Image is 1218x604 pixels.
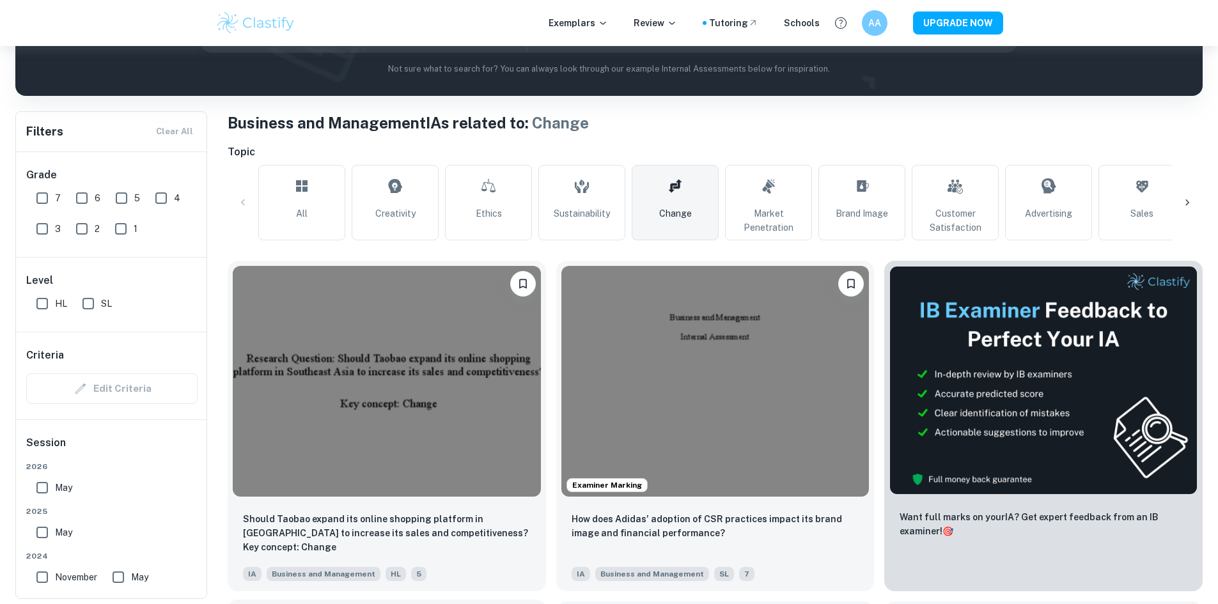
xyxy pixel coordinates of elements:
span: IA [243,567,262,581]
span: 6 [95,191,100,205]
span: Market Penetration [731,206,806,235]
span: 2026 [26,461,198,472]
span: 5 [411,567,426,581]
span: Advertising [1025,206,1072,221]
button: Help and Feedback [830,12,852,34]
span: May [131,570,148,584]
span: Brand Image [836,206,888,221]
span: Change [659,206,692,221]
span: May [55,525,72,539]
span: IA [572,567,590,581]
span: May [55,481,72,495]
span: Business and Management [267,567,380,581]
img: Thumbnail [889,266,1198,495]
span: 3 [55,222,61,236]
img: Business and Management IA example thumbnail: Should Taobao expand its online shopping [233,266,541,497]
span: HL [386,567,406,581]
p: Want full marks on your IA ? Get expert feedback from an IB examiner! [900,510,1187,538]
div: Criteria filters are unavailable when searching by topic [26,373,198,404]
img: Business and Management IA example thumbnail: How does Adidas' adoption of CSR practic [561,266,870,497]
h6: AA [867,16,882,30]
a: Schools [784,16,820,30]
span: 2 [95,222,100,236]
span: Ethics [476,206,502,221]
span: 5 [134,191,140,205]
span: SL [101,297,112,311]
span: November [55,570,97,584]
button: Bookmark [838,271,864,297]
span: 7 [55,191,61,205]
button: Bookmark [510,271,536,297]
span: 1 [134,222,137,236]
span: Customer Satisfaction [917,206,993,235]
span: Business and Management [595,567,709,581]
button: AA [862,10,887,36]
span: Sales [1130,206,1153,221]
h6: Session [26,435,198,461]
span: 7 [739,567,754,581]
h6: Level [26,273,198,288]
p: Exemplars [549,16,608,30]
span: 🎯 [942,526,953,536]
p: Not sure what to search for? You can always look through our example Internal Assessments below f... [26,63,1192,75]
span: 2025 [26,506,198,517]
img: Clastify logo [215,10,297,36]
a: Examiner MarkingBookmarkHow does Adidas' adoption of CSR practices impact its brand image and fin... [556,261,875,591]
span: Examiner Marking [567,479,647,491]
h6: Topic [228,144,1203,160]
p: How does Adidas' adoption of CSR practices impact its brand image and financial performance? [572,512,859,540]
a: Tutoring [709,16,758,30]
span: HL [55,297,67,311]
h6: Criteria [26,348,64,363]
h6: Filters [26,123,63,141]
h6: Grade [26,167,198,183]
a: BookmarkShould Taobao expand its online shopping platform in Southeast Asia to increase its sales... [228,261,546,591]
p: Review [634,16,677,30]
span: 2024 [26,550,198,562]
a: ThumbnailWant full marks on yourIA? Get expert feedback from an IB examiner! [884,261,1203,591]
h1: Business and Management IAs related to: [228,111,1203,134]
span: All [296,206,308,221]
button: UPGRADE NOW [913,12,1003,35]
span: Change [532,114,589,132]
span: SL [714,567,734,581]
span: Sustainability [554,206,610,221]
p: Should Taobao expand its online shopping platform in Southeast Asia to increase its sales and com... [243,512,531,554]
span: 4 [174,191,180,205]
span: Creativity [375,206,416,221]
